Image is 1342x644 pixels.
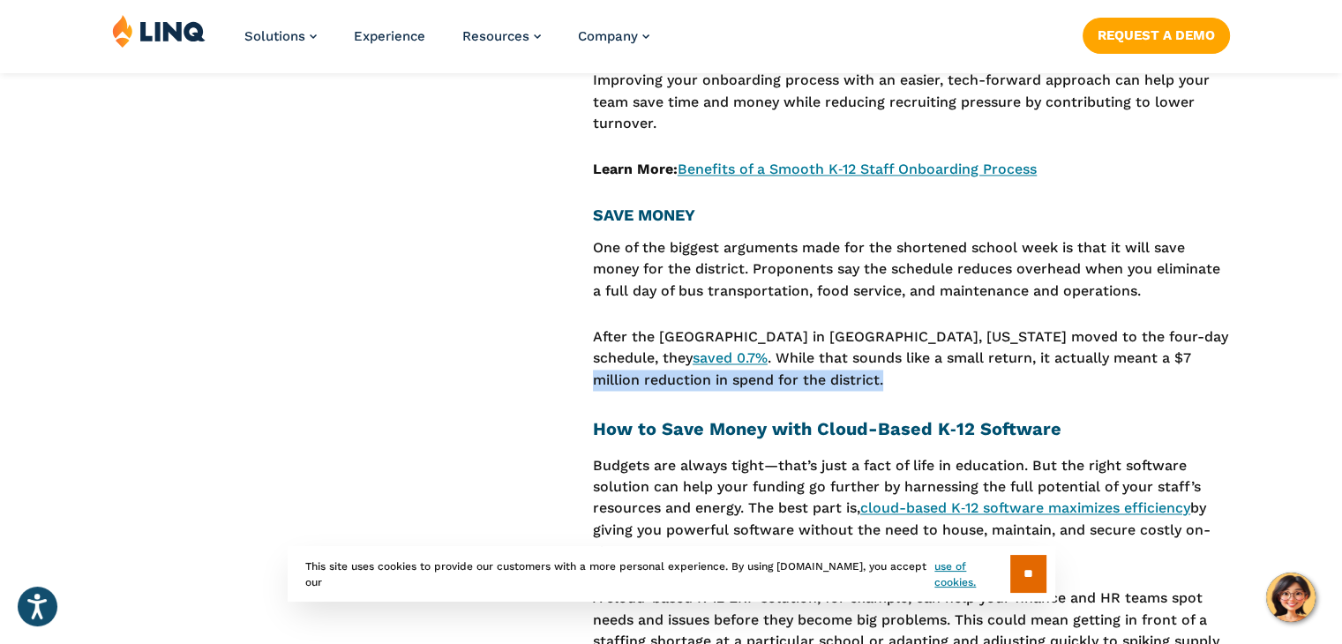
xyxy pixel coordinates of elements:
a: Solutions [244,28,317,44]
div: This site uses cookies to provide our customers with a more personal experience. By using [DOMAIN... [288,546,1055,602]
button: Hello, have a question? Let’s chat. [1266,573,1316,622]
a: saved 0.7% [693,349,768,366]
a: Company [578,28,649,44]
p: Improving your onboarding process with an easier, tech-forward approach can help your team save t... [593,70,1230,134]
nav: Button Navigation [1083,14,1230,53]
span: Resources [462,28,529,44]
h3: How to Save Money with Cloud-Based K‑12 Software [593,416,1230,442]
img: LINQ | K‑12 Software [112,14,206,48]
a: Experience [354,28,425,44]
a: Benefits of a Smooth K‑12 Staff Onboarding Process [678,161,1037,177]
strong: SAVE MONEY [593,206,695,224]
a: Request a Demo [1083,18,1230,53]
span: Company [578,28,638,44]
nav: Primary Navigation [244,14,649,72]
p: After the [GEOGRAPHIC_DATA] in [GEOGRAPHIC_DATA], [US_STATE] moved to the four-day schedule, they... [593,326,1230,391]
p: One of the biggest arguments made for the shortened school week is that it will save money for th... [593,237,1230,302]
a: Resources [462,28,541,44]
a: use of cookies. [934,558,1009,590]
a: cloud-based K‑12 software maximizes efficiency [860,499,1190,516]
p: Budgets are always tight—that’s just a fact of life in education. But the right software solution... [593,455,1230,563]
span: Solutions [244,28,305,44]
strong: Learn More: [593,161,678,177]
